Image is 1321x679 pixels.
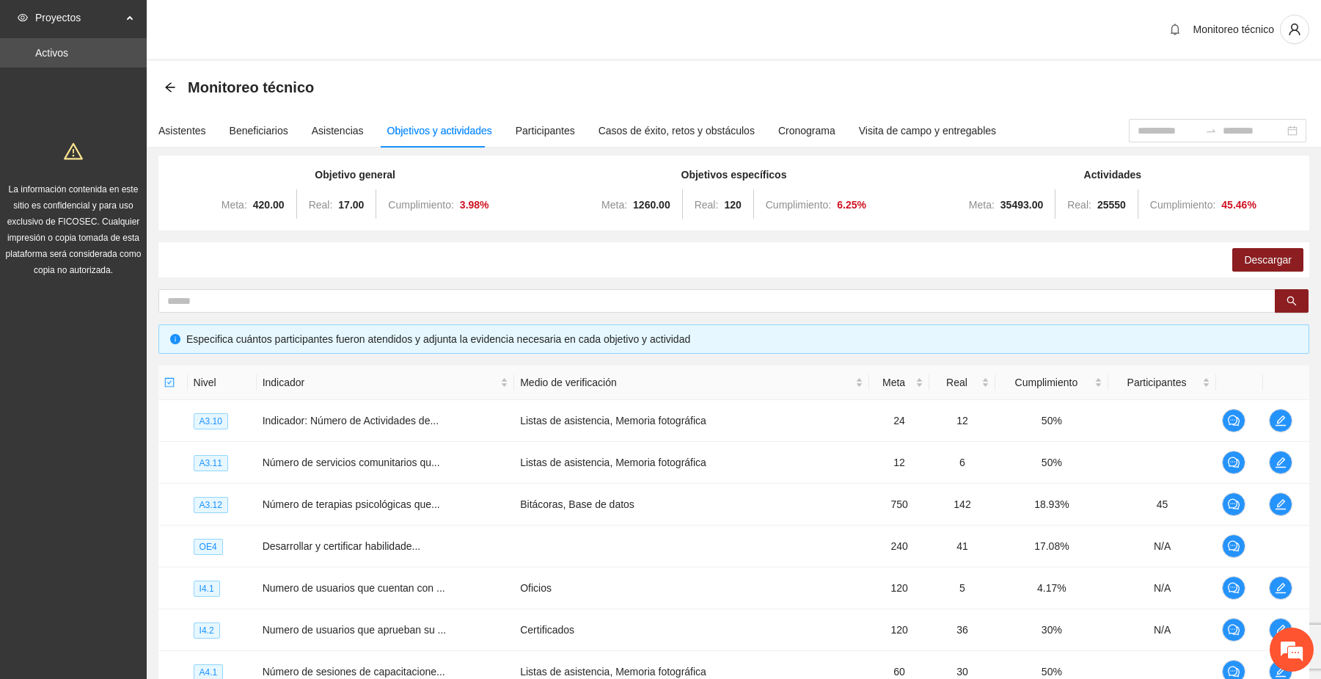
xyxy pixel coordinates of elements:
strong: Objetivos específicos [681,169,787,181]
span: edit [1270,498,1292,510]
div: Especifica cuántos participantes fueron atendidos y adjunta la evidencia necesaria en cada objeti... [186,331,1298,347]
button: comment [1222,451,1245,474]
div: Asistentes [158,123,206,139]
span: Descargar [1244,252,1292,268]
td: 240 [869,526,929,567]
span: I4.2 [194,622,220,639]
td: 18.93% [995,484,1108,526]
span: Medio de verificación [520,374,852,391]
a: Activos [35,47,68,59]
strong: 17.00 [338,199,364,211]
span: Meta [875,374,912,391]
th: Indicador [257,366,515,400]
strong: 1260.00 [633,199,670,211]
th: Medio de verificación [514,366,869,400]
button: edit [1269,493,1292,516]
button: edit [1269,451,1292,474]
span: swap-right [1205,125,1217,137]
span: edit [1270,666,1292,678]
th: Meta [869,366,929,400]
span: Indicador [263,374,498,391]
span: Indicador: Número de Actividades de... [263,415,439,426]
span: OE4 [194,539,223,555]
span: edit [1270,624,1292,636]
strong: Actividades [1084,169,1142,181]
td: N/A [1108,567,1217,609]
button: search [1275,289,1309,313]
th: Nivel [188,366,257,400]
td: 17.08% [995,526,1108,567]
span: edit [1270,457,1292,468]
button: edit [1269,618,1292,642]
span: Meta: [969,199,995,211]
strong: 6.25 % [837,199,866,211]
div: Casos de éxito, retos y obstáculos [599,123,755,139]
span: user [1281,23,1309,36]
button: comment [1222,534,1245,558]
span: warning [64,142,83,161]
span: Real: [1067,199,1091,211]
button: comment [1222,618,1245,642]
span: bell [1164,23,1186,35]
strong: 35493.00 [1000,199,1043,211]
strong: 120 [724,199,741,211]
span: Numero de usuarios que cuentan con ... [263,582,445,594]
span: Número de servicios comunitarios qu... [263,457,440,468]
span: Cumplimiento: [766,199,831,211]
strong: 25550 [1097,199,1126,211]
span: edit [1270,415,1292,426]
span: Número de sesiones de capacitacione... [263,666,445,678]
span: Monitoreo técnico [188,76,314,99]
td: 12 [869,442,929,484]
span: Meta: [222,199,247,211]
button: edit [1269,576,1292,600]
div: Asistencias [312,123,364,139]
td: 36 [929,609,995,651]
span: A3.10 [194,413,228,429]
td: 5 [929,567,995,609]
span: Número de terapias psicológicas que... [263,498,440,510]
span: Participantes [1114,374,1200,391]
span: Cumplimiento [1001,374,1091,391]
td: 45 [1108,484,1217,526]
span: edit [1270,582,1292,594]
span: I4.1 [194,581,220,597]
button: comment [1222,493,1245,516]
span: Desarrollar y certificar habilidade... [263,540,421,552]
td: 4.17% [995,567,1108,609]
td: N/A [1108,526,1217,567]
td: 120 [869,609,929,651]
div: Cronograma [778,123,835,139]
div: Back [164,81,176,94]
td: Certificados [514,609,869,651]
td: Listas de asistencia, Memoria fotográfica [514,442,869,484]
strong: Objetivo general [315,169,395,181]
td: 120 [869,567,929,609]
span: A3.12 [194,497,228,513]
td: Bitácoras, Base de datos [514,484,869,526]
div: Objetivos y actividades [387,123,492,139]
td: 142 [929,484,995,526]
td: 12 [929,400,995,442]
button: edit [1269,409,1292,432]
td: 6 [929,442,995,484]
span: Meta: [601,199,627,211]
td: 50% [995,400,1108,442]
strong: 420.00 [253,199,285,211]
th: Real [929,366,995,400]
span: A3.11 [194,455,228,471]
td: Listas de asistencia, Memoria fotográfica [514,400,869,442]
span: Numero de usuarios que aprueban su ... [263,624,447,636]
strong: 45.46 % [1221,199,1256,211]
td: 30% [995,609,1108,651]
span: check-square [164,377,175,388]
button: user [1280,15,1309,44]
button: bell [1163,18,1187,41]
span: Real: [309,199,333,211]
td: 41 [929,526,995,567]
button: comment [1222,576,1245,600]
span: to [1205,125,1217,137]
td: Oficios [514,567,869,609]
button: Descargar [1232,248,1303,272]
span: Real [935,374,978,391]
